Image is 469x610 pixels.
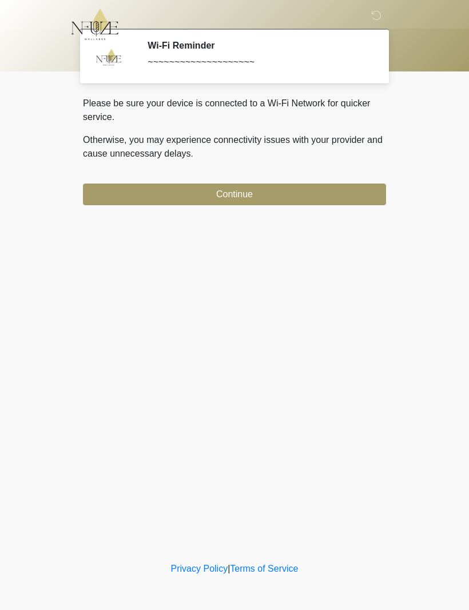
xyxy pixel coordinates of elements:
[83,184,386,205] button: Continue
[191,149,193,158] span: .
[171,564,228,573] a: Privacy Policy
[92,40,126,74] img: Agent Avatar
[148,55,369,69] div: ~~~~~~~~~~~~~~~~~~~~
[230,564,298,573] a: Terms of Service
[228,564,230,573] a: |
[83,97,386,124] p: Please be sure your device is connected to a Wi-Fi Network for quicker service.
[83,133,386,161] p: Otherwise, you may experience connectivity issues with your provider and cause unnecessary delays
[71,9,118,40] img: NFuze Wellness Logo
